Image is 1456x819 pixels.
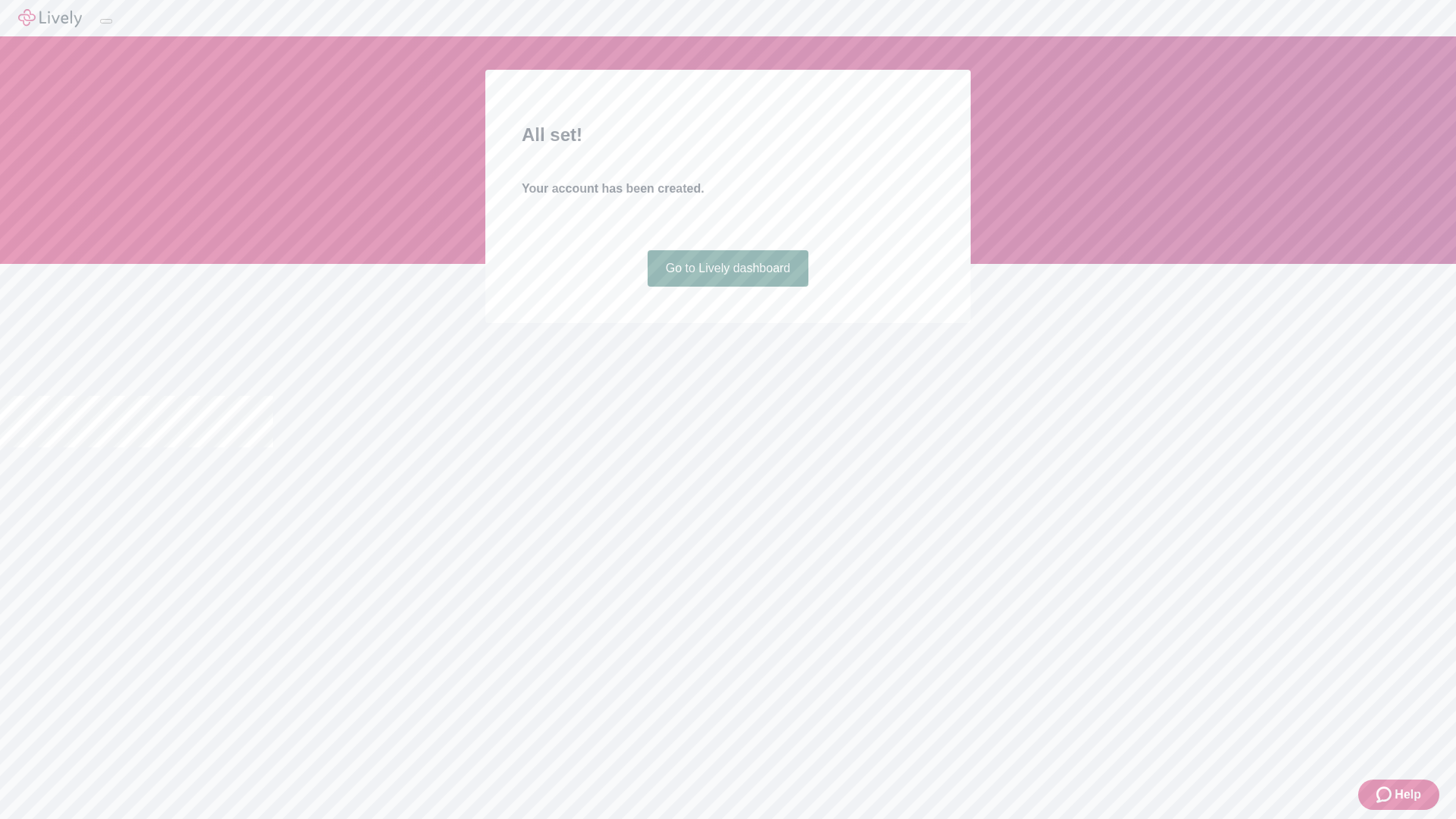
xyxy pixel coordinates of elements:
[100,19,112,24] button: Log out
[1358,780,1439,810] button: Zendesk support iconHelp
[522,121,934,149] h2: All set!
[1376,786,1395,804] svg: Zendesk support icon
[18,9,82,27] img: Lively
[648,250,809,287] a: Go to Lively dashboard
[1395,786,1421,804] span: Help
[522,180,934,198] h4: Your account has been created.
